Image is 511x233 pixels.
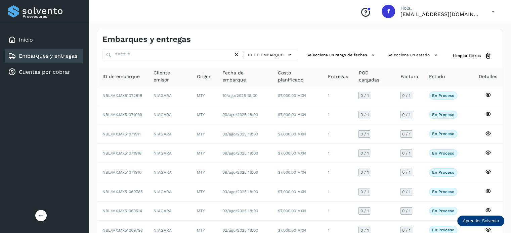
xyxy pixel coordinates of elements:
td: 1 [322,144,353,163]
td: MTY [191,124,217,143]
span: Estado [429,73,445,80]
p: En proceso [432,228,454,232]
span: 0 / 1 [360,209,369,213]
p: Aprender Solvento [463,218,499,224]
p: En proceso [432,112,454,117]
p: En proceso [432,209,454,213]
span: Costo planificado [278,69,317,83]
p: En proceso [432,170,454,175]
td: $7,000.00 MXN [272,144,323,163]
span: 0 / 1 [402,151,411,155]
td: 1 [322,105,353,124]
span: 0 / 1 [402,209,411,213]
span: 0 / 1 [402,113,411,117]
p: facturacion@wht-transport.com [400,11,481,17]
td: NIAGARA [148,201,191,221]
span: Origen [197,73,212,80]
span: 0 / 1 [402,94,411,98]
td: 1 [322,163,353,182]
span: NBL/MX.MX51071909 [102,112,142,117]
span: 0 / 1 [360,113,369,117]
span: ID de embarque [248,52,284,58]
td: $7,000.00 MXN [272,201,323,221]
td: NIAGARA [148,105,191,124]
span: 0 / 1 [360,132,369,136]
span: NBL/MX.MX51069793 [102,228,143,233]
span: 0 / 1 [360,94,369,98]
button: ID de embarque [246,50,295,60]
p: Hola, [400,5,481,11]
span: 0 / 1 [402,190,411,194]
span: NBL/MX.MX51071911 [102,132,141,136]
td: NIAGARA [148,124,191,143]
p: En proceso [432,93,454,98]
h4: Embarques y entregas [102,35,191,44]
td: MTY [191,144,217,163]
span: ID de embarque [102,73,140,80]
td: $7,000.00 MXN [272,86,323,105]
a: Cuentas por cobrar [19,69,70,75]
td: MTY [191,182,217,201]
td: MTY [191,86,217,105]
span: 0 / 1 [360,151,369,155]
td: 1 [322,86,353,105]
button: Selecciona un estado [385,50,442,61]
span: NBL/MX.MX51069785 [102,189,143,194]
span: Factura [400,73,418,80]
p: Proveedores [23,14,81,19]
span: 10/ago/2025 18:00 [222,93,257,98]
td: $7,000.00 MXN [272,124,323,143]
td: $7,000.00 MXN [272,105,323,124]
span: 03/ago/2025 18:00 [222,189,258,194]
td: 1 [322,182,353,201]
td: $7,000.00 MXN [272,182,323,201]
span: 09/ago/2025 18:00 [222,132,258,136]
span: 02/ago/2025 18:00 [222,228,258,233]
p: En proceso [432,131,454,136]
span: Limpiar filtros [453,53,481,59]
span: 0 / 1 [360,190,369,194]
span: Fecha de embarque [222,69,267,83]
div: Embarques y entregas [5,49,83,63]
div: Aprender Solvento [457,216,504,226]
span: POD cargadas [358,69,389,83]
td: MTY [191,201,217,221]
td: MTY [191,163,217,182]
td: NIAGARA [148,144,191,163]
span: NBL/MX.MX51072818 [102,93,142,98]
span: Cliente emisor [154,69,186,83]
p: En proceso [432,151,454,156]
td: NIAGARA [148,163,191,182]
span: NBL/MX.MX51071918 [102,151,141,156]
div: Cuentas por cobrar [5,65,83,79]
td: 1 [322,201,353,221]
span: 0 / 1 [360,228,369,232]
td: MTY [191,105,217,124]
td: $7,000.00 MXN [272,163,323,182]
td: NIAGARA [148,86,191,105]
span: NBL/MX.MX51069514 [102,209,142,213]
button: Selecciona un rango de fechas [304,50,379,61]
td: 1 [322,124,353,143]
span: 02/ago/2025 18:00 [222,209,258,213]
p: En proceso [432,189,454,194]
span: 0 / 1 [360,170,369,174]
span: 09/ago/2025 18:00 [222,170,258,175]
span: 0 / 1 [402,132,411,136]
span: Detalles [479,73,497,80]
span: Entregas [328,73,348,80]
span: NBL/MX.MX51071910 [102,170,141,175]
button: Limpiar filtros [448,50,497,62]
a: Embarques y entregas [19,53,77,59]
span: 09/ago/2025 18:00 [222,112,258,117]
span: 09/ago/2025 18:00 [222,151,258,156]
span: 0 / 1 [402,170,411,174]
td: NIAGARA [148,182,191,201]
span: 0 / 1 [402,228,411,232]
a: Inicio [19,37,33,43]
div: Inicio [5,33,83,47]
